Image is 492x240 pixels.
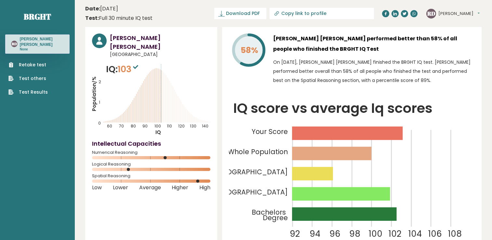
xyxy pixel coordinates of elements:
[273,33,475,54] h3: [PERSON_NAME] [PERSON_NAME] performed better than 58% of all people who finished the BRGHT IQ Test
[113,186,128,189] span: Lower
[131,123,136,129] tspan: 80
[448,228,462,240] tspan: 108
[92,186,102,189] span: Low
[24,11,51,22] a: Brght
[263,213,288,222] tspan: Degree
[273,58,475,85] p: On [DATE], [PERSON_NAME] [PERSON_NAME] finished the BRGHT IQ test. [PERSON_NAME] performed better...
[233,99,432,117] tspan: IQ score vs average Iq scores
[193,187,288,197] tspan: Age [DEMOGRAPHIC_DATA]
[438,10,480,17] button: [PERSON_NAME]
[428,228,442,240] tspan: 106
[214,8,266,19] a: Download PDF
[310,228,320,240] tspan: 94
[226,10,260,17] span: Download PDF
[119,123,124,129] tspan: 70
[85,5,100,12] b: Date:
[8,75,48,82] a: Test others
[92,139,210,148] h4: Intellectual Capacities
[20,47,64,52] p: None
[110,33,210,51] h3: [PERSON_NAME] [PERSON_NAME]
[92,151,210,154] span: Numerical Reasoning
[107,123,112,129] tspan: 60
[118,63,140,75] span: 103
[85,14,99,22] b: Test:
[228,147,288,156] tspan: Whole Population
[98,120,101,126] tspan: 0
[155,129,161,136] tspan: IQ
[92,163,210,166] span: Logical Reasoning
[99,100,100,105] tspan: 1
[252,127,288,136] tspan: Your Score
[85,14,153,22] div: Full 30 minute IQ test
[142,123,148,129] tspan: 90
[190,123,196,129] tspan: 130
[202,123,208,129] tspan: 140
[329,228,340,240] tspan: 96
[178,123,185,129] tspan: 120
[99,79,101,85] tspan: 2
[199,186,210,189] span: High
[20,36,64,47] h3: [PERSON_NAME] [PERSON_NAME]
[154,123,161,129] tspan: 100
[8,89,48,96] a: Test Results
[8,61,48,68] a: Retake test
[215,167,288,176] tspan: [GEOGRAPHIC_DATA]
[349,228,360,240] tspan: 98
[106,63,140,76] p: IQ:
[167,123,172,129] tspan: 110
[85,5,118,13] time: [DATE]
[389,228,402,240] tspan: 102
[290,228,300,240] tspan: 92
[369,228,383,240] tspan: 100
[91,76,98,111] tspan: Population/%
[172,186,188,189] span: Higher
[241,45,258,56] tspan: 58%
[110,51,210,58] span: [GEOGRAPHIC_DATA]
[92,175,210,177] span: Spatial Reasoning
[408,228,422,240] tspan: 104
[427,9,435,17] text: RD
[11,41,17,46] text: RD
[252,207,286,217] tspan: Bachelors
[139,186,161,189] span: Average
